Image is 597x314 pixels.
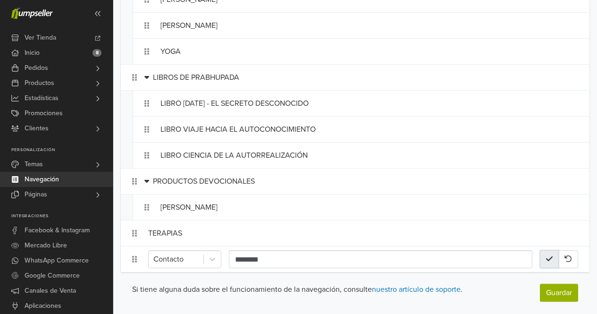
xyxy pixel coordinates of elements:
div: PRODUCTOS DEVOCIONALES [153,172,540,190]
button: Guardar [540,284,578,302]
div: [PERSON_NAME] [160,17,540,34]
span: Estadísticas [25,91,59,106]
a: nuestro artículo de soporte [372,285,461,294]
p: Si tiene alguna duda sobre el funcionamiento de la navegación, consulte . [121,284,512,295]
p: Integraciones [11,213,113,219]
span: Clientes [25,121,49,136]
span: Páginas [25,187,47,202]
span: Canales de Venta [25,283,76,298]
div: LIBRO VIAJE HACIA EL AUTOCONOCIMIENTO [160,120,540,138]
span: Inicio [25,45,40,60]
div: LIBROS DE PRABHUPADA [153,68,540,86]
span: Aplicaciones [25,298,61,314]
span: Facebook & Instagram [25,223,90,238]
span: Ver Tienda [25,30,56,45]
p: Personalización [11,147,113,153]
span: Google Commerce [25,268,80,283]
span: 8 [92,49,101,57]
div: LIBRO CIENCIA DE LA AUTORREALIZACIÓN [160,146,540,164]
div: YOGA [160,42,540,60]
span: Pedidos [25,60,48,76]
span: Productos [25,76,54,91]
div: TERAPIAS [148,224,540,242]
span: Navegación [25,172,59,187]
span: Temas [25,157,43,172]
div: [PERSON_NAME] [160,198,540,216]
span: Mercado Libre [25,238,67,253]
div: LIBRO [DATE] - EL SECRETO DESCONOCIDO [160,94,540,112]
span: WhatsApp Commerce [25,253,89,268]
span: Promociones [25,106,63,121]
